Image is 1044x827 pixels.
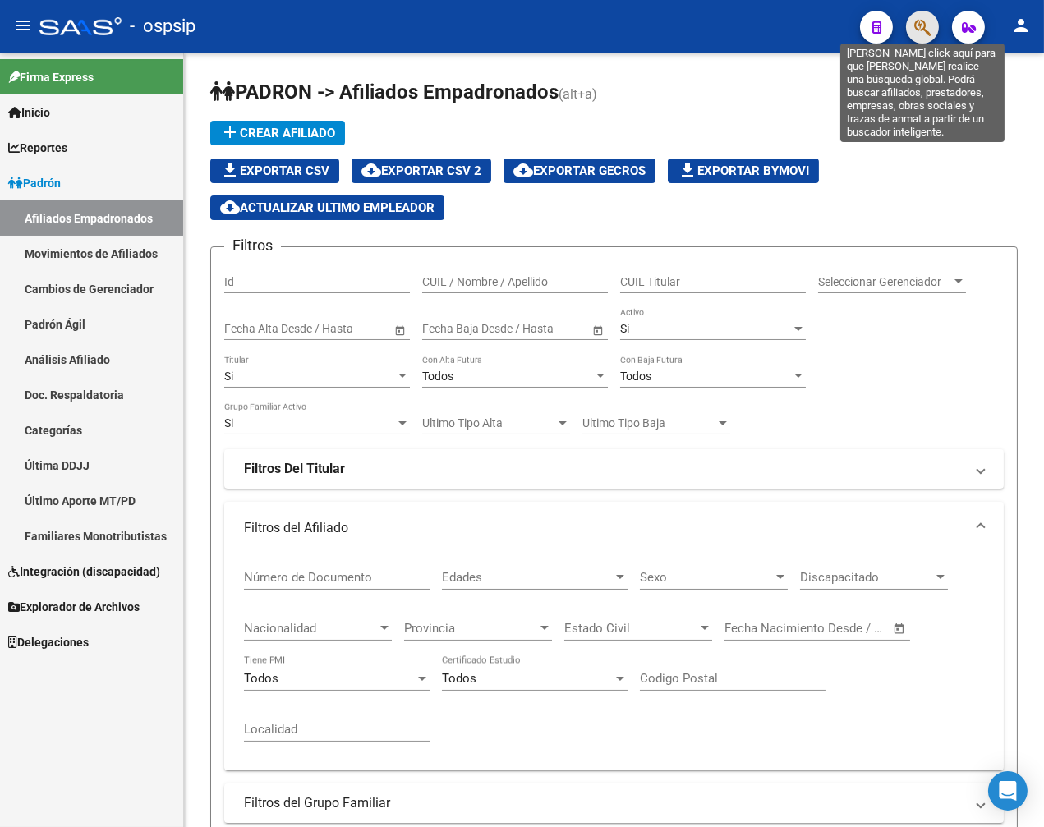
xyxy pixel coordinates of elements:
[442,671,476,686] span: Todos
[8,174,61,192] span: Padrón
[244,460,345,478] strong: Filtros Del Titular
[8,598,140,616] span: Explorador de Archivos
[224,502,1004,554] mat-expansion-panel-header: Filtros del Afiliado
[224,322,284,336] input: Fecha inicio
[224,234,281,257] h3: Filtros
[890,619,909,638] button: Open calendar
[668,159,819,183] button: Exportar Bymovi
[496,322,577,336] input: Fecha fin
[513,160,533,180] mat-icon: cloud_download
[800,570,933,585] span: Discapacitado
[210,195,444,220] button: Actualizar ultimo Empleador
[224,416,233,430] span: Si
[504,159,655,183] button: Exportar GECROS
[244,671,278,686] span: Todos
[8,103,50,122] span: Inicio
[130,8,195,44] span: - ospsip
[513,163,646,178] span: Exportar GECROS
[391,321,408,338] button: Open calendar
[559,86,597,102] span: (alt+a)
[244,519,964,537] mat-panel-title: Filtros del Afiliado
[1011,16,1031,35] mat-icon: person
[224,554,1004,770] div: Filtros del Afiliado
[422,322,482,336] input: Fecha inicio
[361,160,381,180] mat-icon: cloud_download
[220,126,335,140] span: Crear Afiliado
[8,139,67,157] span: Reportes
[818,275,951,289] span: Seleccionar Gerenciador
[589,321,606,338] button: Open calendar
[224,449,1004,489] mat-expansion-panel-header: Filtros Del Titular
[224,370,233,383] span: Si
[640,570,773,585] span: Sexo
[220,163,329,178] span: Exportar CSV
[422,416,555,430] span: Ultimo Tipo Alta
[8,633,89,651] span: Delegaciones
[678,160,697,180] mat-icon: file_download
[404,621,537,636] span: Provincia
[210,159,339,183] button: Exportar CSV
[220,197,240,217] mat-icon: cloud_download
[220,200,435,215] span: Actualizar ultimo Empleador
[13,16,33,35] mat-icon: menu
[564,621,697,636] span: Estado Civil
[361,163,481,178] span: Exportar CSV 2
[220,160,240,180] mat-icon: file_download
[422,370,453,383] span: Todos
[352,159,491,183] button: Exportar CSV 2
[442,570,613,585] span: Edades
[8,68,94,86] span: Firma Express
[582,416,715,430] span: Ultimo Tipo Baja
[220,122,240,142] mat-icon: add
[620,370,651,383] span: Todos
[8,563,160,581] span: Integración (discapacidad)
[724,621,791,636] input: Fecha inicio
[244,794,964,812] mat-panel-title: Filtros del Grupo Familiar
[806,621,885,636] input: Fecha fin
[988,771,1028,811] div: Open Intercom Messenger
[210,80,559,103] span: PADRON -> Afiliados Empadronados
[298,322,379,336] input: Fecha fin
[244,621,377,636] span: Nacionalidad
[224,783,1004,823] mat-expansion-panel-header: Filtros del Grupo Familiar
[620,322,629,335] span: Si
[210,121,345,145] button: Crear Afiliado
[678,163,809,178] span: Exportar Bymovi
